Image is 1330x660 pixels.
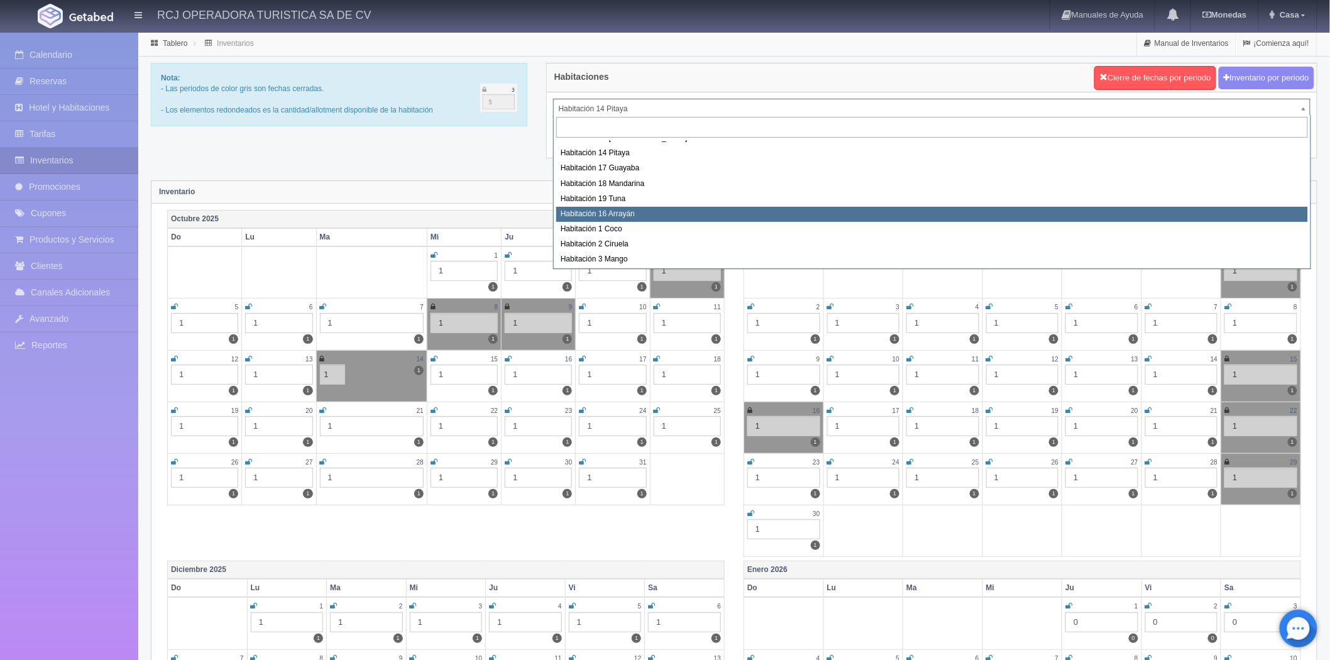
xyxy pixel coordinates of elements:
div: Habitación 16 Arrayán [556,207,1308,222]
div: Habitación 14 Pitaya [556,146,1308,161]
div: Habitación 3 Mango [556,252,1308,267]
div: Habitación 18 Mandarina [556,177,1308,192]
div: Habitación 1 Coco [556,222,1308,237]
div: Habitación 19 Tuna [556,192,1308,207]
div: Habitación 17 Guayaba [556,161,1308,176]
div: Habitación 2 Ciruela [556,237,1308,252]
